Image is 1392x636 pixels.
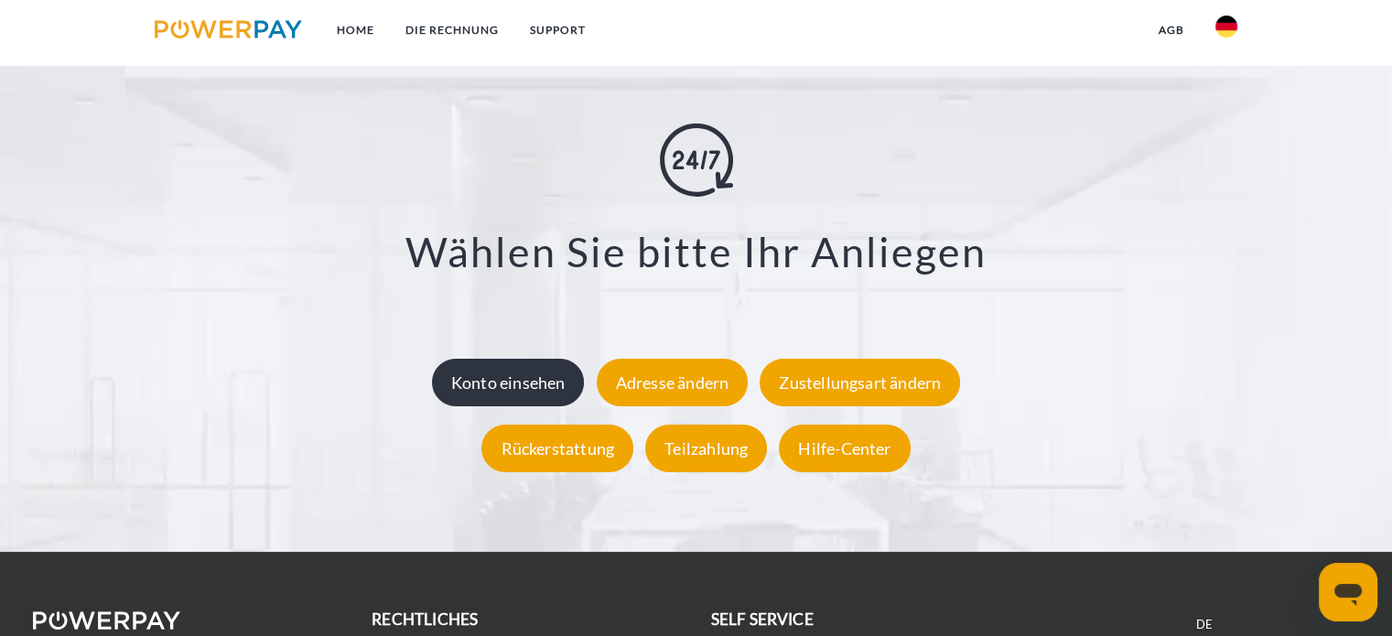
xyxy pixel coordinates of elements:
[33,611,180,630] img: logo-powerpay-white.svg
[390,14,514,47] a: DIE RECHNUNG
[641,438,772,458] a: Teilzahlung
[1143,14,1200,47] a: agb
[155,20,302,38] img: logo-powerpay.svg
[1319,563,1377,621] iframe: Schaltfläche zum Öffnen des Messaging-Fensters
[92,226,1300,277] h3: Wählen Sie bitte Ihr Anliegen
[597,359,749,406] div: Adresse ändern
[321,14,390,47] a: Home
[711,609,814,629] b: self service
[481,425,633,472] div: Rückerstattung
[774,438,914,458] a: Hilfe-Center
[779,425,910,472] div: Hilfe-Center
[755,372,965,393] a: Zustellungsart ändern
[427,372,589,393] a: Konto einsehen
[514,14,601,47] a: SUPPORT
[372,609,478,629] b: rechtliches
[477,438,638,458] a: Rückerstattung
[1196,617,1213,632] a: DE
[645,425,767,472] div: Teilzahlung
[760,359,960,406] div: Zustellungsart ändern
[660,124,733,197] img: online-shopping.svg
[1215,16,1237,38] img: de
[432,359,585,406] div: Konto einsehen
[592,372,753,393] a: Adresse ändern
